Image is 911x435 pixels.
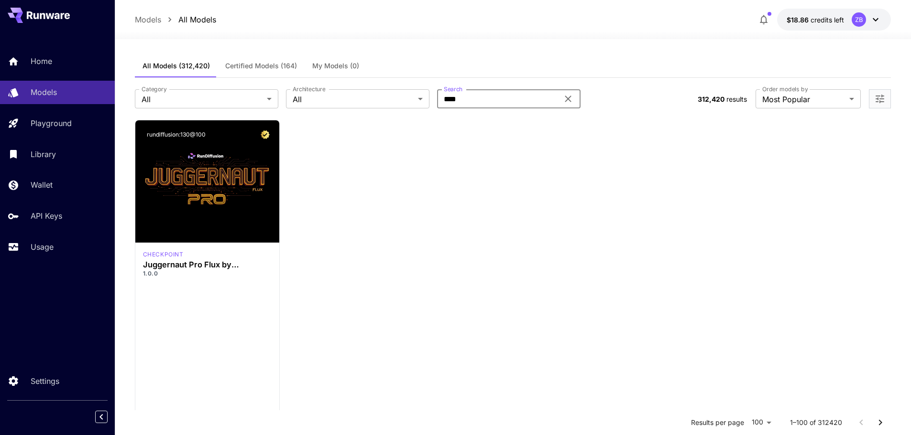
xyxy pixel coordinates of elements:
span: $18.86 [787,16,811,24]
span: credits left [811,16,844,24]
button: $18.8642ZB [777,9,891,31]
button: Go to next page [871,413,890,432]
nav: breadcrumb [135,14,216,25]
p: 1.0.0 [143,269,272,278]
a: Models [135,14,161,25]
p: Library [31,149,56,160]
div: ZB [852,12,866,27]
label: Order models by [762,85,808,93]
p: Wallet [31,179,53,191]
h3: Juggernaut Pro Flux by RunDiffusion [143,260,272,269]
a: All Models [178,14,216,25]
div: 100 [748,415,775,429]
span: All Models (312,420) [143,62,210,70]
button: Collapse sidebar [95,411,108,423]
p: Playground [31,117,72,129]
p: Home [31,55,52,67]
button: rundiffusion:130@100 [143,128,209,141]
span: All [142,94,263,105]
label: Architecture [293,85,325,93]
p: Usage [31,241,54,253]
button: Open more filters [874,93,886,105]
span: All [293,94,414,105]
label: Search [444,85,462,93]
span: Most Popular [762,94,845,105]
div: FLUX.1 D [143,250,184,259]
span: 312,420 [698,95,724,103]
button: Certified Model – Vetted for best performance and includes a commercial license. [259,128,272,141]
p: 1–100 of 312420 [790,418,842,427]
p: Results per page [691,418,744,427]
span: Certified Models (164) [225,62,297,70]
div: Collapse sidebar [102,408,115,425]
label: Category [142,85,167,93]
span: results [726,95,747,103]
div: $18.8642 [787,15,844,25]
p: Models [31,86,57,98]
p: Settings [31,375,59,387]
p: API Keys [31,210,62,222]
p: checkpoint [143,250,184,259]
span: My Models (0) [312,62,359,70]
